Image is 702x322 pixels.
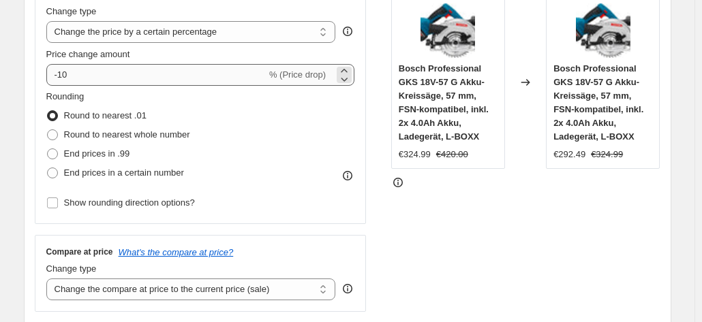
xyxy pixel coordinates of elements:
[64,129,190,140] span: Round to nearest whole number
[341,25,354,38] div: help
[591,148,623,161] strike: €324.99
[64,110,147,120] span: Round to nearest .01
[46,6,97,16] span: Change type
[421,3,475,58] img: 71KHk1dZFiL_80x.jpg
[553,148,585,161] div: €292.49
[553,63,643,142] span: Bosch Professional GKS 18V-57 G Akku-Kreissäge, 57 mm, FSN-kompatibel, inkl. 2x 4.0Ah Akku, Ladeg...
[576,3,630,58] img: 71KHk1dZFiL_80x.jpg
[46,263,97,274] span: Change type
[46,246,113,257] h3: Compare at price
[341,282,354,295] div: help
[46,64,266,86] input: -15
[46,49,130,59] span: Price change amount
[436,148,468,161] strike: €420.00
[119,247,234,257] button: What's the compare at price?
[64,148,130,159] span: End prices in .99
[269,69,326,80] span: % (Price drop)
[64,197,195,208] span: Show rounding direction options?
[64,167,184,178] span: End prices in a certain number
[399,63,489,142] span: Bosch Professional GKS 18V-57 G Akku-Kreissäge, 57 mm, FSN-kompatibel, inkl. 2x 4.0Ah Akku, Ladeg...
[399,148,431,161] div: €324.99
[46,91,85,101] span: Rounding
